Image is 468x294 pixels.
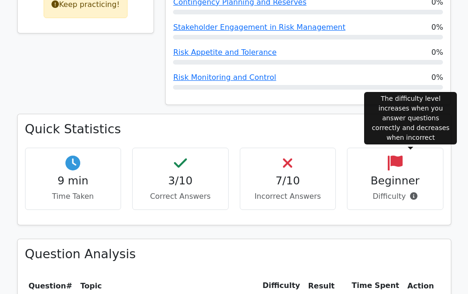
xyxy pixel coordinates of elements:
[25,122,443,137] h3: Quick Statistics
[355,191,436,202] p: Difficulty
[173,48,276,57] a: Risk Appetite and Tolerance
[25,247,443,261] h3: Question Analysis
[431,72,443,83] span: 0%
[173,23,345,32] a: Stakeholder Engagement in Risk Management
[248,191,328,202] p: Incorrect Answers
[173,73,276,82] a: Risk Monitoring and Control
[364,92,457,144] div: The difficulty level increases when you answer questions correctly and decreases when incorrect
[431,22,443,33] span: 0%
[431,47,443,58] span: 0%
[29,281,66,290] span: Question
[33,191,114,202] p: Time Taken
[140,191,221,202] p: Correct Answers
[355,174,436,187] h4: Beginner
[33,174,114,187] h4: 9 min
[140,174,221,187] h4: 3/10
[248,174,328,187] h4: 7/10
